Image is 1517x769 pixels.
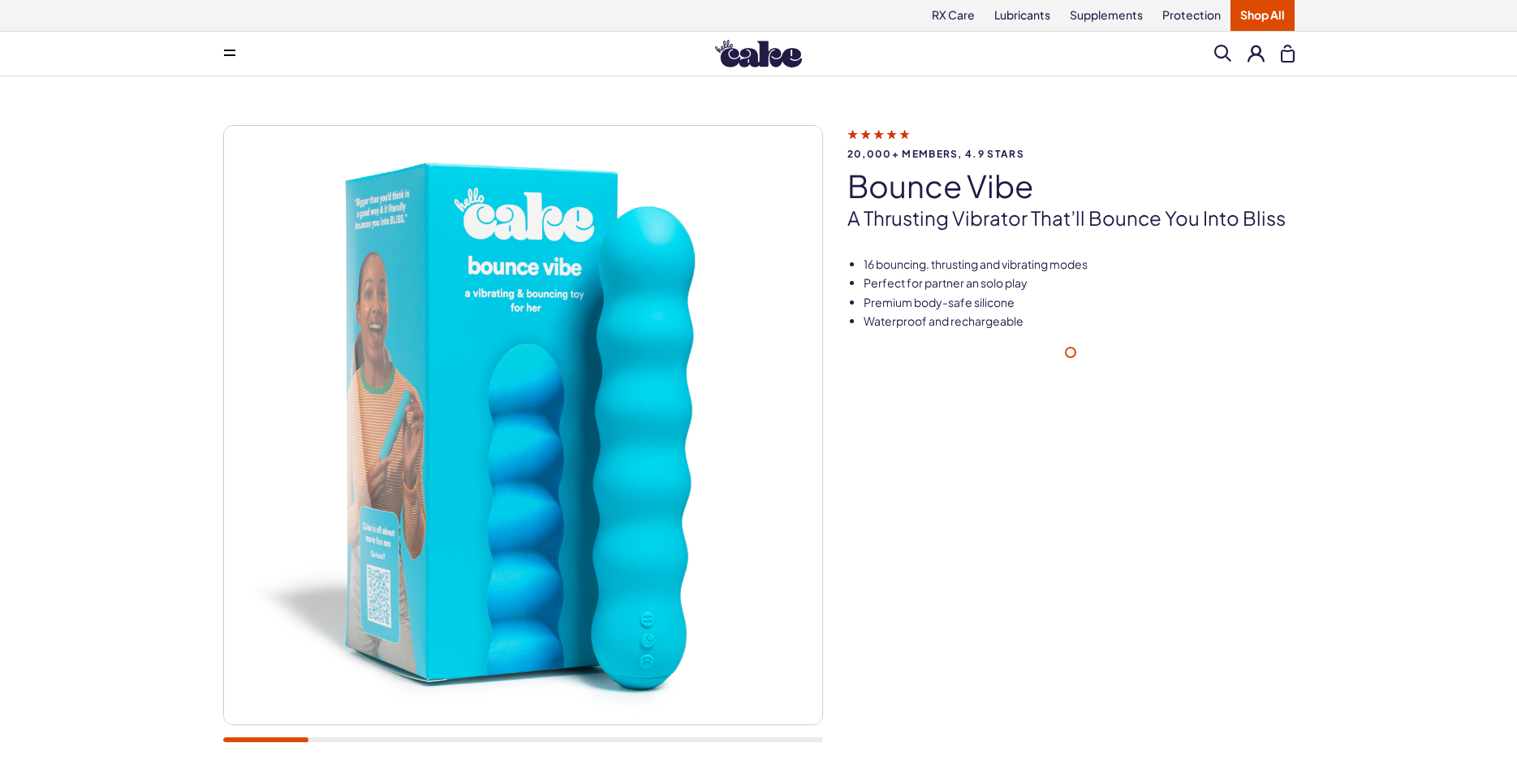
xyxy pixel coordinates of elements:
img: Hello Cake [715,40,802,67]
p: A thrusting vibrator that’ll bounce you into bliss [847,205,1295,232]
img: bounce vibe [224,126,822,724]
a: 20,000+ members, 4.9 stars [847,127,1295,159]
li: 16 bouncing, thrusting and vibrating modes [864,257,1295,273]
li: Perfect for partner an solo play [864,275,1295,292]
li: Premium body-safe silicone [864,295,1295,311]
span: 20,000+ members, 4.9 stars [847,149,1295,159]
h1: bounce vibe [847,169,1295,203]
li: Waterproof and rechargeable [864,313,1295,330]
